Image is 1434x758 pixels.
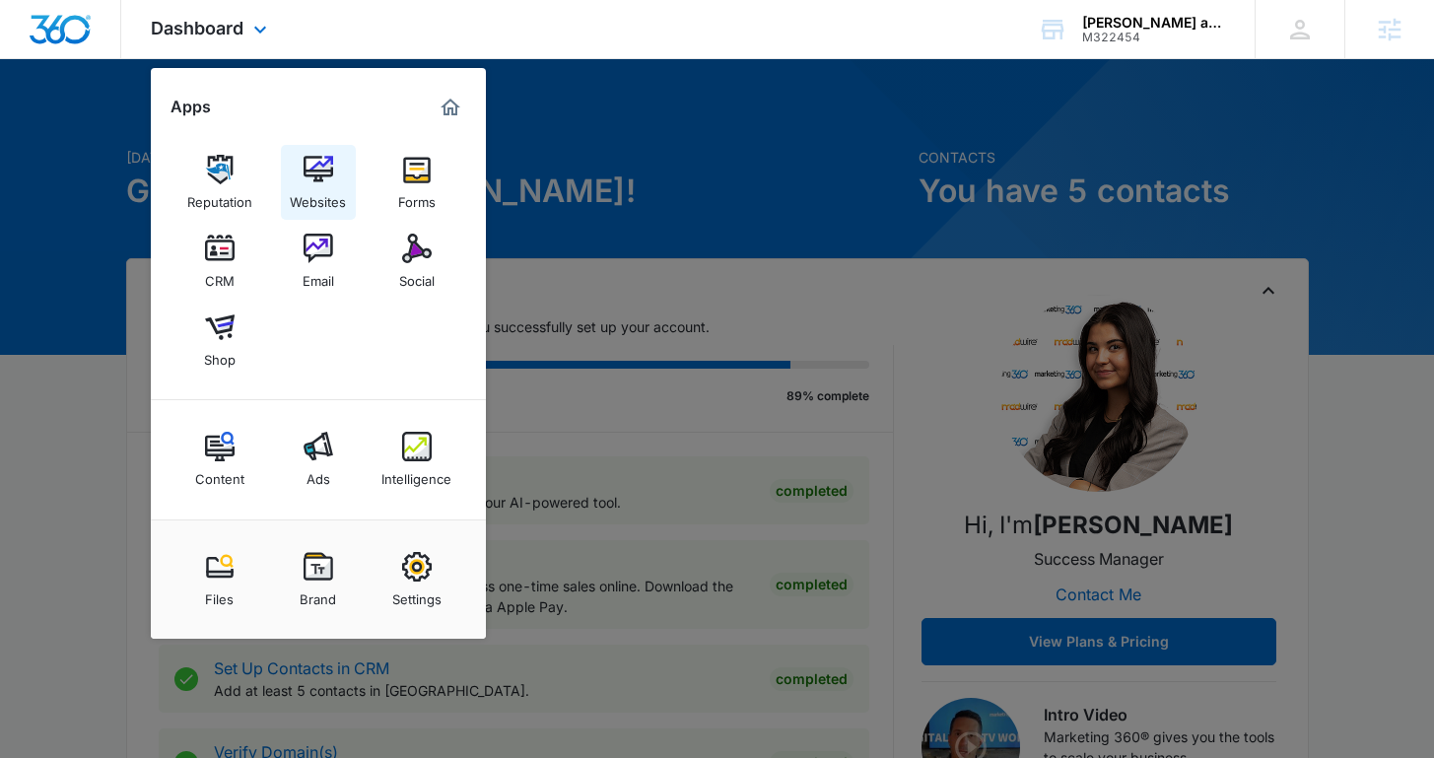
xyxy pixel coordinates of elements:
[182,422,257,497] a: Content
[195,461,244,487] div: Content
[435,92,466,123] a: Marketing 360® Dashboard
[381,461,451,487] div: Intelligence
[182,303,257,378] a: Shop
[205,582,234,607] div: Files
[204,342,236,368] div: Shop
[379,542,454,617] a: Settings
[281,422,356,497] a: Ads
[1082,31,1226,44] div: account id
[379,422,454,497] a: Intelligence
[303,263,334,289] div: Email
[171,98,211,116] h2: Apps
[399,263,435,289] div: Social
[307,461,330,487] div: Ads
[281,542,356,617] a: Brand
[379,224,454,299] a: Social
[1082,15,1226,31] div: account name
[290,184,346,210] div: Websites
[205,263,235,289] div: CRM
[182,224,257,299] a: CRM
[281,224,356,299] a: Email
[300,582,336,607] div: Brand
[281,145,356,220] a: Websites
[182,542,257,617] a: Files
[379,145,454,220] a: Forms
[187,184,252,210] div: Reputation
[392,582,442,607] div: Settings
[182,145,257,220] a: Reputation
[151,18,243,38] span: Dashboard
[398,184,436,210] div: Forms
